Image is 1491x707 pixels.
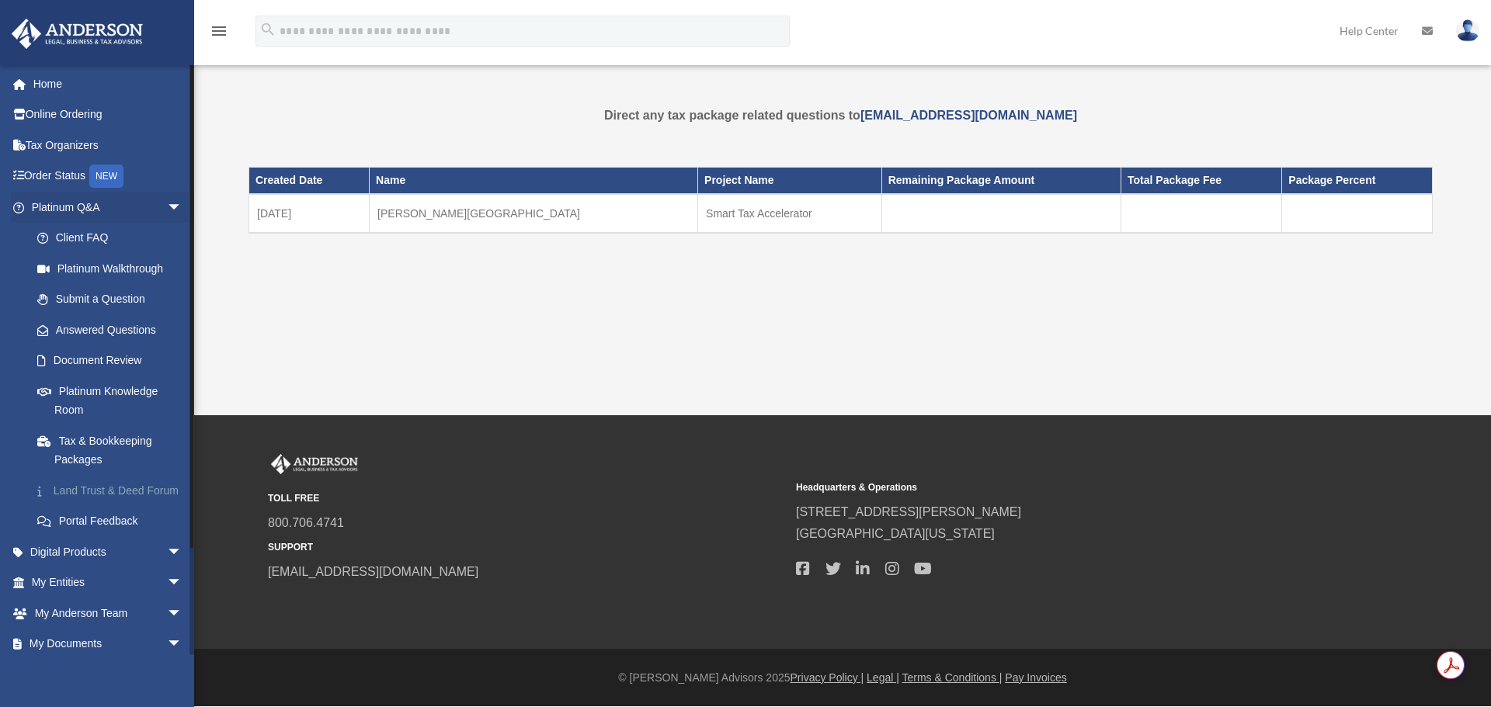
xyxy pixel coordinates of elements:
[698,168,882,194] th: Project Name
[167,598,198,629] span: arrow_drop_down
[268,516,344,529] a: 800.706.4741
[881,168,1121,194] th: Remaining Package Amount
[268,565,478,578] a: [EMAIL_ADDRESS][DOMAIN_NAME]
[11,629,206,660] a: My Documentsarrow_drop_down
[167,567,198,599] span: arrow_drop_down
[791,671,864,684] a: Privacy Policy |
[867,671,899,684] a: Legal |
[167,536,198,568] span: arrow_drop_down
[1456,19,1479,42] img: User Pic
[11,161,206,192] a: Order StatusNEW
[259,21,276,38] i: search
[796,480,1313,496] small: Headquarters & Operations
[11,536,206,567] a: Digital Productsarrow_drop_down
[11,68,206,99] a: Home
[698,194,882,233] td: Smart Tax Accelerator
[796,505,1021,518] a: [STREET_ADDRESS][PERSON_NAME]
[1121,168,1282,194] th: Total Package Fee
[22,506,206,537] a: Portal Feedback
[22,376,206,425] a: Platinum Knowledge Room
[1282,168,1433,194] th: Package Percent
[860,109,1077,122] a: [EMAIL_ADDRESS][DOMAIN_NAME]
[268,539,785,556] small: SUPPORT
[268,490,785,507] small: TOLL FREE
[796,527,995,540] a: [GEOGRAPHIC_DATA][US_STATE]
[11,567,206,598] a: My Entitiesarrow_drop_down
[194,668,1491,688] div: © [PERSON_NAME] Advisors 2025
[370,194,698,233] td: [PERSON_NAME][GEOGRAPHIC_DATA]
[11,130,206,161] a: Tax Organizers
[370,168,698,194] th: Name
[210,27,228,40] a: menu
[22,253,206,284] a: Platinum Walkthrough
[902,671,1003,684] a: Terms & Conditions |
[11,99,206,130] a: Online Ordering
[11,598,206,629] a: My Anderson Teamarrow_drop_down
[249,168,370,194] th: Created Date
[167,192,198,224] span: arrow_drop_down
[210,22,228,40] i: menu
[249,194,370,233] td: [DATE]
[22,475,206,506] a: Land Trust & Deed Forum
[22,345,206,376] a: Document Review
[22,223,206,254] a: Client FAQ
[11,192,206,223] a: Platinum Q&Aarrow_drop_down
[1005,671,1066,684] a: Pay Invoices
[604,109,1077,122] strong: Direct any tax package related questions to
[89,165,123,188] div: NEW
[22,425,198,475] a: Tax & Bookkeeping Packages
[22,284,206,315] a: Submit a Question
[22,314,206,345] a: Answered Questions
[268,454,361,474] img: Anderson Advisors Platinum Portal
[167,629,198,660] span: arrow_drop_down
[7,19,148,49] img: Anderson Advisors Platinum Portal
